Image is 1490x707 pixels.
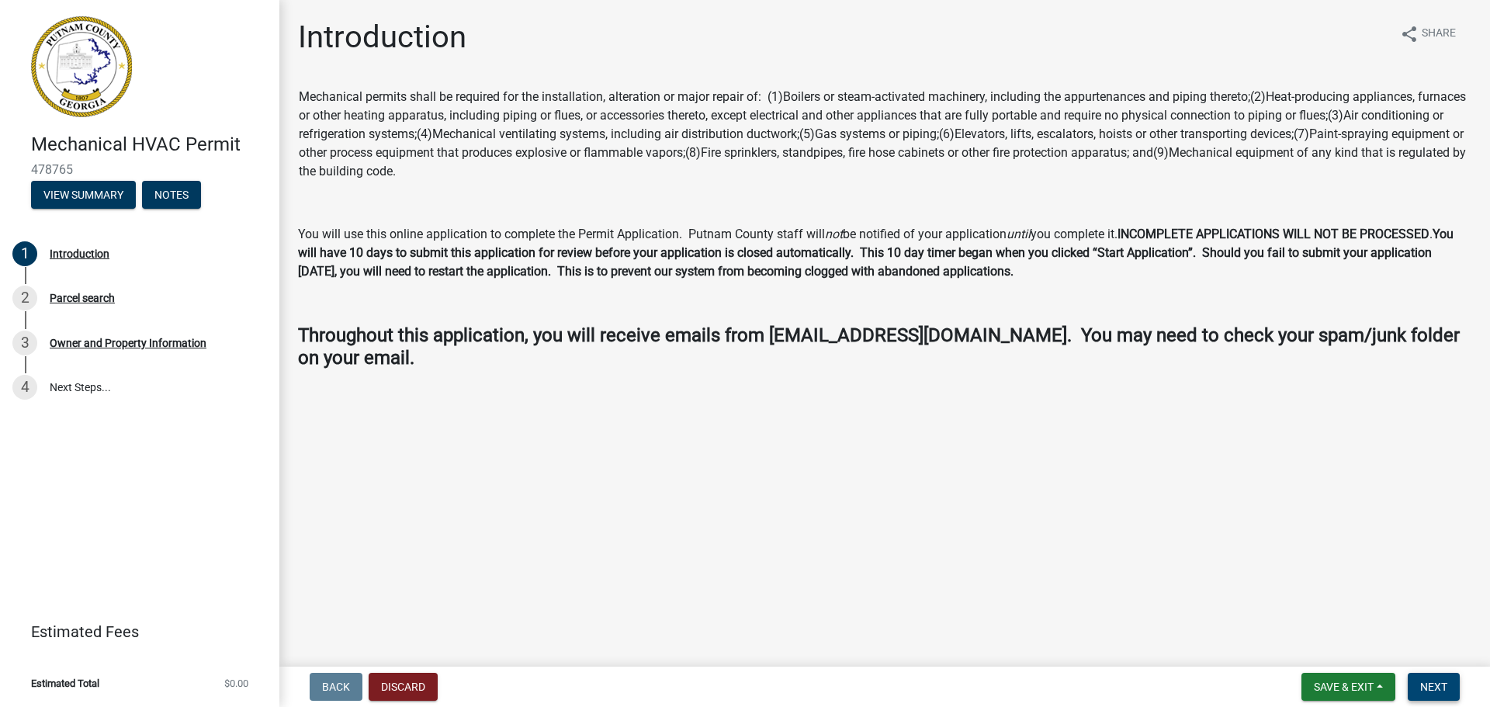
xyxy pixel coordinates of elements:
[322,681,350,693] span: Back
[224,678,248,688] span: $0.00
[142,189,201,202] wm-modal-confirm: Notes
[298,225,1471,281] p: You will use this online application to complete the Permit Application. Putnam County staff will...
[142,181,201,209] button: Notes
[50,248,109,259] div: Introduction
[825,227,843,241] i: not
[298,87,1471,182] td: Mechanical permits shall be required for the installation, alteration or major repair of: (1)Boil...
[31,181,136,209] button: View Summary
[1408,673,1460,701] button: Next
[12,241,37,266] div: 1
[31,133,267,156] h4: Mechanical HVAC Permit
[1400,25,1419,43] i: share
[1388,19,1468,49] button: shareShare
[50,293,115,303] div: Parcel search
[1301,673,1395,701] button: Save & Exit
[12,616,255,647] a: Estimated Fees
[31,162,248,177] span: 478765
[12,286,37,310] div: 2
[50,338,206,348] div: Owner and Property Information
[31,678,99,688] span: Estimated Total
[369,673,438,701] button: Discard
[1117,227,1429,241] strong: INCOMPLETE APPLICATIONS WILL NOT BE PROCESSED
[1422,25,1456,43] span: Share
[298,227,1454,279] strong: You will have 10 days to submit this application for review before your application is closed aut...
[1420,681,1447,693] span: Next
[31,189,136,202] wm-modal-confirm: Summary
[12,375,37,400] div: 4
[12,331,37,355] div: 3
[298,324,1460,369] strong: Throughout this application, you will receive emails from [EMAIL_ADDRESS][DOMAIN_NAME]. You may n...
[31,16,132,117] img: Putnam County, Georgia
[1314,681,1374,693] span: Save & Exit
[310,673,362,701] button: Back
[1007,227,1031,241] i: until
[298,19,466,56] h1: Introduction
